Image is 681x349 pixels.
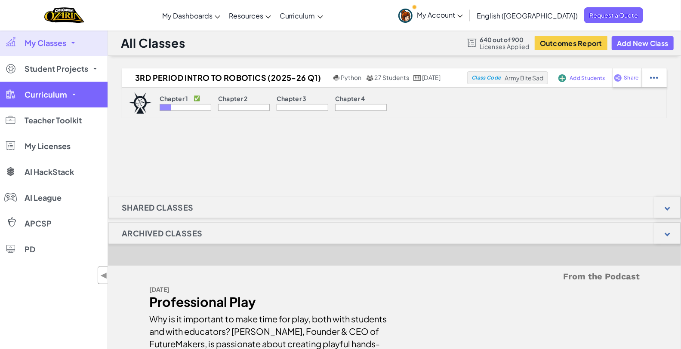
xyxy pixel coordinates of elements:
[280,11,315,20] span: Curriculum
[122,71,331,84] h2: 3rd Period Intro to Robotics (2025-26 Q1)
[275,4,327,27] a: Curriculum
[417,10,463,19] span: My Account
[614,74,622,82] img: IconShare_Purple.svg
[558,74,566,82] img: IconAddStudents.svg
[413,75,421,81] img: calendar.svg
[535,36,607,50] button: Outcomes Report
[108,223,216,244] h1: Archived Classes
[333,75,340,81] img: python.png
[25,194,62,202] span: AI League
[194,95,200,102] p: ✅
[158,4,225,27] a: My Dashboards
[335,95,365,102] p: Chapter 4
[44,6,84,24] img: Home
[477,11,578,20] span: English ([GEOGRAPHIC_DATA])
[225,4,275,27] a: Resources
[277,95,307,102] p: Chapter 3
[422,73,441,81] span: [DATE]
[100,269,108,282] span: ◀
[584,7,643,23] a: Request a Quote
[25,91,67,98] span: Curriculum
[108,197,207,218] h1: Shared Classes
[162,11,213,20] span: My Dashboards
[160,95,188,102] p: Chapter 1
[25,39,66,47] span: My Classes
[25,168,74,176] span: AI HackStack
[505,74,544,82] span: ArmyBiteSad
[149,296,388,308] div: Professional Play
[375,73,410,81] span: 27 Students
[624,75,638,80] span: Share
[398,9,413,23] img: avatar
[394,2,467,29] a: My Account
[122,71,467,84] a: 3rd Period Intro to Robotics (2025-26 Q1) Python 27 Students [DATE]
[480,43,530,50] span: Licenses Applied
[149,270,640,283] h5: From the Podcast
[44,6,84,24] a: Ozaria by CodeCombat logo
[149,283,388,296] div: [DATE]
[218,95,248,102] p: Chapter 2
[612,36,674,50] button: Add New Class
[25,142,71,150] span: My Licenses
[650,74,658,82] img: IconStudentEllipsis.svg
[129,92,152,114] img: logo
[471,75,501,80] span: Class Code
[25,116,82,124] span: Teacher Toolkit
[472,4,582,27] a: English ([GEOGRAPHIC_DATA])
[480,36,530,43] span: 640 out of 900
[121,35,185,51] h1: All Classes
[25,65,88,73] span: Student Projects
[366,75,374,81] img: MultipleUsers.png
[341,73,361,81] span: Python
[570,76,605,81] span: Add Students
[229,11,263,20] span: Resources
